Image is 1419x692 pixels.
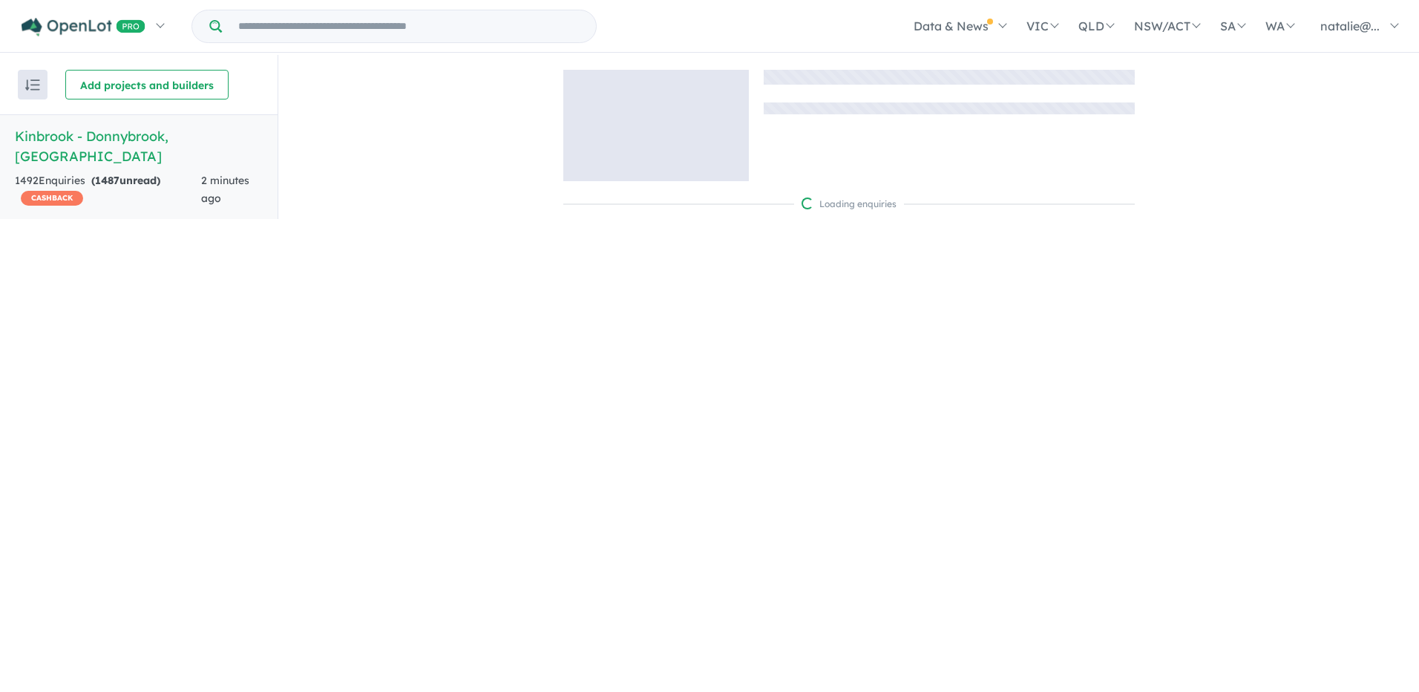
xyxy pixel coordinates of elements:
span: 1487 [95,174,119,187]
div: Loading enquiries [802,197,897,212]
span: CASHBACK [21,191,83,206]
strong: ( unread) [91,174,160,187]
span: 2 minutes ago [201,174,249,205]
input: Try estate name, suburb, builder or developer [225,10,593,42]
img: Openlot PRO Logo White [22,18,145,36]
div: 1492 Enquir ies [15,172,201,208]
span: natalie@... [1320,19,1380,33]
h5: Kinbrook - Donnybrook , [GEOGRAPHIC_DATA] [15,126,263,166]
img: sort.svg [25,79,40,91]
button: Add projects and builders [65,70,229,99]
